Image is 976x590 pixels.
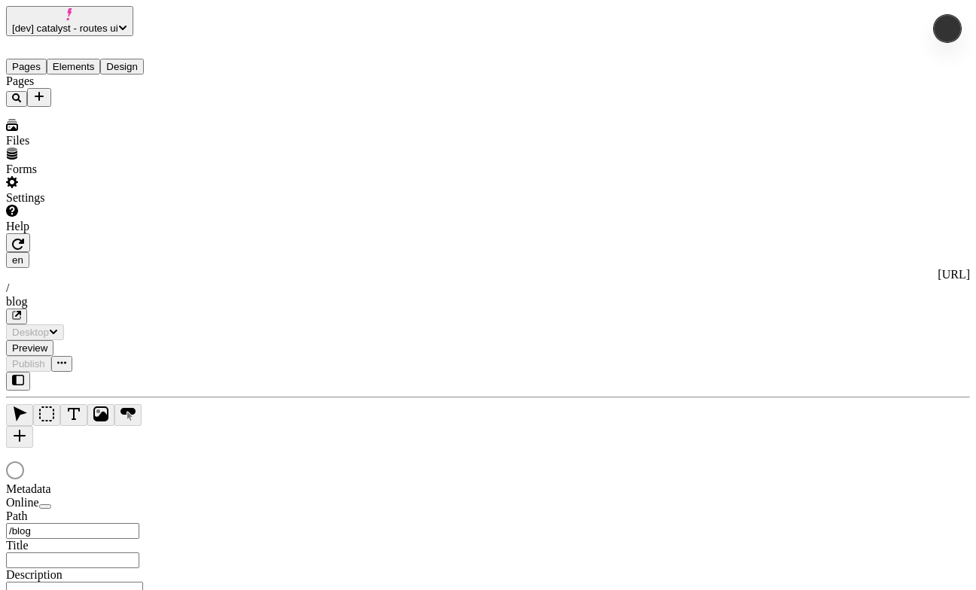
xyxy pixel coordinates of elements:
button: Elements [47,59,101,75]
div: Help [6,220,187,233]
div: Pages [6,75,187,88]
button: Add new [27,88,51,107]
button: Publish [6,356,51,372]
button: Image [87,404,114,426]
span: Description [6,568,63,581]
button: Preview [6,340,53,356]
button: Desktop [6,324,64,340]
span: Preview [12,342,47,354]
button: Open locale picker [6,252,29,268]
div: Forms [6,163,187,176]
div: Metadata [6,482,187,496]
button: Button [114,404,142,426]
span: [dev] catalyst - routes ui [12,23,118,34]
button: Design [100,59,144,75]
span: Path [6,509,27,522]
button: Text [60,404,87,426]
button: [dev] catalyst - routes ui [6,6,133,36]
span: Publish [12,358,45,370]
span: Online [6,496,39,509]
button: Pages [6,59,47,75]
div: / [6,281,970,295]
div: [URL] [6,268,970,281]
span: Desktop [12,327,49,338]
button: Box [33,404,60,426]
span: Title [6,539,29,552]
div: Files [6,134,187,147]
span: en [12,254,23,266]
div: blog [6,295,970,309]
div: Settings [6,191,187,205]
